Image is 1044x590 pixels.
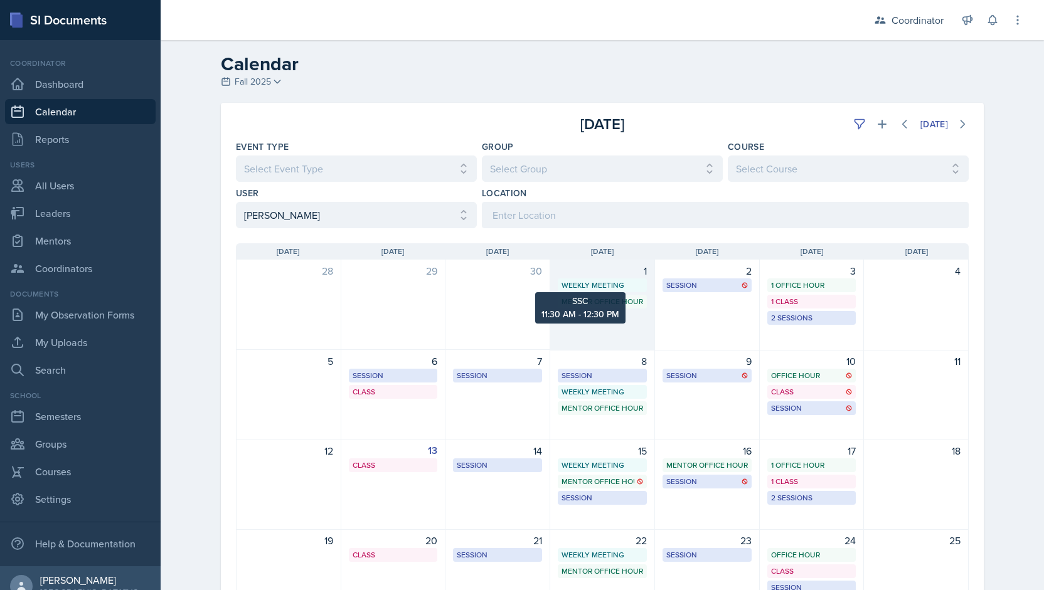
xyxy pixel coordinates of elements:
div: Session [562,370,643,381]
div: [DATE] [480,113,724,135]
div: Weekly Meeting [562,549,643,561]
div: Class [771,566,853,577]
div: 2 Sessions [771,492,853,503]
div: Mentor Office Hour [562,476,643,487]
input: Enter Location [482,202,969,228]
div: 30 [453,263,542,278]
div: Documents [5,288,156,300]
div: Class [353,386,434,398]
span: Fall 2025 [235,75,271,88]
div: 1 Office Hour [771,280,853,291]
div: 9 [663,354,752,369]
div: 29 [349,263,438,278]
div: Weekly Meeting [562,460,643,471]
div: 4 [871,263,961,278]
div: 1 Office Hour [771,460,853,471]
span: [DATE] [696,246,718,257]
div: Class [353,549,434,561]
a: Courses [5,459,156,484]
div: 28 [244,263,333,278]
div: School [5,390,156,401]
div: 5 [244,354,333,369]
div: [PERSON_NAME] [40,574,151,586]
div: Weekly Meeting [562,280,643,291]
div: Session [562,492,643,503]
a: Settings [5,487,156,512]
div: 25 [871,533,961,548]
div: 1 Class [771,476,853,487]
span: [DATE] [591,246,614,257]
a: Leaders [5,201,156,226]
a: My Observation Forms [5,302,156,327]
div: Session [353,370,434,381]
div: 2 Sessions [771,312,853,324]
span: [DATE] [486,246,509,257]
label: Group [482,140,514,153]
div: 20 [349,533,438,548]
div: Mentor Office Hour [562,566,643,577]
span: [DATE] [905,246,928,257]
div: Mentor Office Hour [666,460,748,471]
div: 21 [453,533,542,548]
label: Event Type [236,140,289,153]
a: Calendar [5,99,156,124]
div: [DATE] [920,119,948,129]
a: Groups [5,431,156,456]
div: Session [457,549,538,561]
a: Semesters [5,404,156,429]
div: Mentor Office Hour [562,403,643,414]
div: 22 [558,533,647,548]
div: Office Hour [771,549,853,561]
div: Session [457,370,538,381]
div: 18 [871,443,961,458]
div: 23 [663,533,752,548]
div: Coordinator [892,13,944,28]
div: 10 [767,354,856,369]
div: 1 [558,263,647,278]
span: [DATE] [801,246,823,257]
label: User [236,187,258,199]
div: 6 [349,354,438,369]
div: 1 Class [771,296,853,307]
div: 13 [349,443,438,458]
a: All Users [5,173,156,198]
div: 24 [767,533,856,548]
h2: Calendar [221,53,984,75]
a: Search [5,357,156,382]
div: 12 [244,443,333,458]
label: Location [482,187,527,199]
span: [DATE] [277,246,299,257]
div: Session [457,460,538,471]
button: [DATE] [912,113,956,135]
div: Session [666,370,748,381]
div: 15 [558,443,647,458]
div: Office Hour [771,370,853,381]
label: Course [728,140,764,153]
div: 16 [663,443,752,458]
a: Coordinators [5,256,156,281]
div: Weekly Meeting [562,386,643,398]
a: Reports [5,127,156,152]
a: My Uploads [5,330,156,355]
div: 17 [767,443,856,458]
div: Help & Documentation [5,531,156,556]
div: 8 [558,354,647,369]
div: 3 [767,263,856,278]
div: Class [771,386,853,398]
div: Coordinator [5,58,156,69]
div: 11 [871,354,961,369]
div: Mentor Office Hour [562,296,643,307]
a: Mentors [5,228,156,253]
div: Users [5,159,156,171]
div: Session [771,403,853,414]
div: 19 [244,533,333,548]
div: 7 [453,354,542,369]
div: 14 [453,443,542,458]
span: [DATE] [381,246,404,257]
div: 2 [663,263,752,278]
div: Class [353,460,434,471]
div: Session [666,549,748,561]
div: Session [666,476,748,487]
div: Session [666,280,748,291]
a: Dashboard [5,71,156,97]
